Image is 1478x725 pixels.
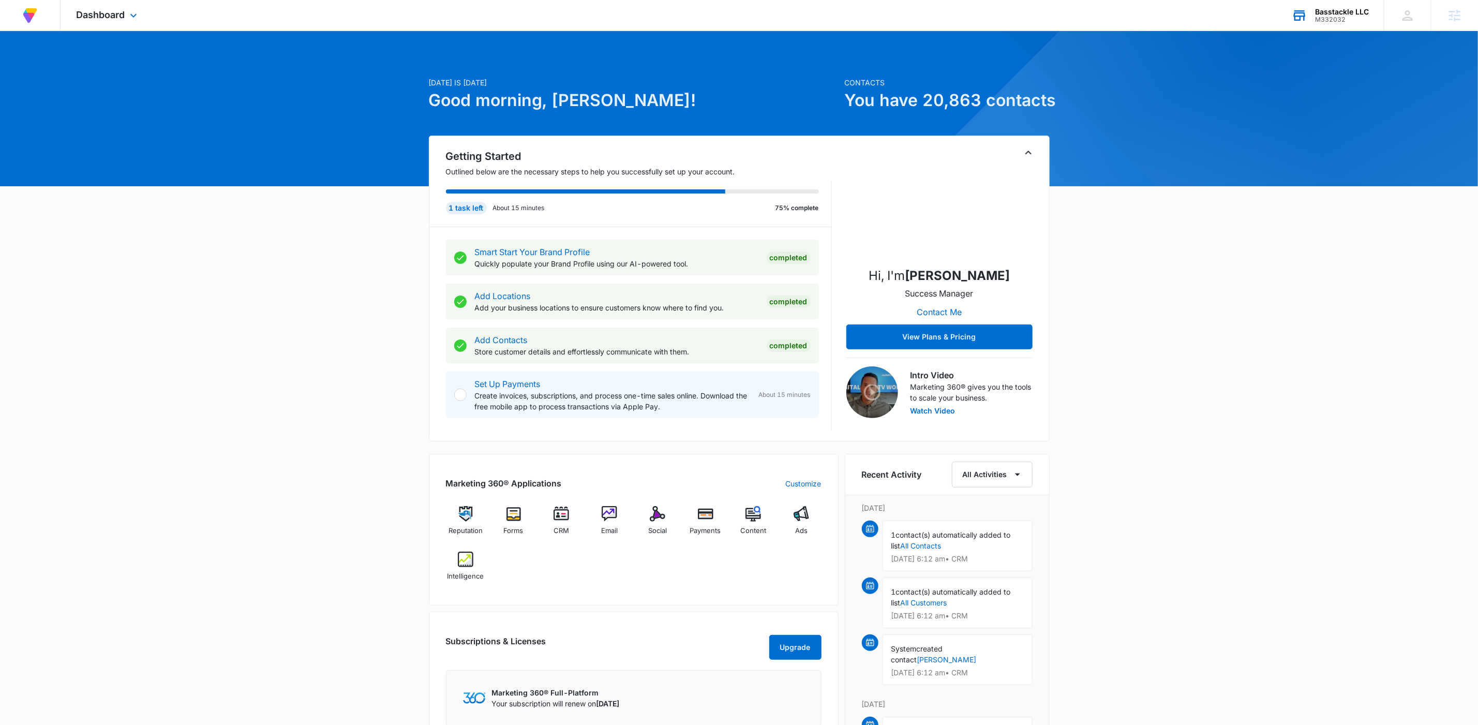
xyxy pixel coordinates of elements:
a: CRM [542,506,581,543]
a: Payments [685,506,725,543]
h2: Getting Started [446,149,832,164]
img: Intro Video [846,366,898,418]
h6: Recent Activity [862,468,922,481]
span: Social [648,526,667,536]
div: Completed [767,339,811,352]
p: Add your business locations to ensure customers know where to find you. [475,302,758,313]
button: Toggle Collapse [1022,146,1035,159]
span: Dashboard [76,9,125,20]
span: [DATE] [596,699,620,708]
p: Marketing 360® gives you the tools to scale your business. [910,381,1033,403]
a: Ads [782,506,822,543]
span: Reputation [449,526,483,536]
span: Content [740,526,766,536]
button: Watch Video [910,407,956,415]
button: Upgrade [769,635,822,660]
div: account id [1315,16,1369,23]
a: Set Up Payments [475,379,541,389]
strong: [PERSON_NAME] [905,268,1010,283]
p: About 15 minutes [493,203,545,213]
span: CRM [554,526,569,536]
span: contact(s) automatically added to list [891,530,1011,550]
a: Smart Start Your Brand Profile [475,247,590,257]
span: 1 [891,587,896,596]
a: Content [734,506,773,543]
p: Marketing 360® Full-Platform [492,687,620,698]
a: Add Locations [475,291,531,301]
div: 1 task left [446,202,487,214]
p: Success Manager [905,287,974,300]
a: All Contacts [901,541,942,550]
p: Quickly populate your Brand Profile using our AI-powered tool. [475,258,758,269]
h1: Good morning, [PERSON_NAME]! [429,88,839,113]
p: Your subscription will renew on [492,698,620,709]
span: About 15 minutes [759,390,811,400]
a: Social [638,506,678,543]
h2: Marketing 360® Applications [446,477,562,490]
img: Sophia Elmore [888,155,991,258]
p: [DATE] 6:12 am • CRM [891,555,1024,563]
p: [DATE] [862,699,1033,709]
p: Outlined below are the necessary steps to help you successfully set up your account. [446,166,832,177]
img: Volusion [21,6,39,25]
button: Contact Me [906,300,972,324]
span: contact(s) automatically added to list [891,587,1011,607]
a: Add Contacts [475,335,528,345]
h2: Subscriptions & Licenses [446,635,546,656]
a: [PERSON_NAME] [917,655,977,664]
div: account name [1315,8,1369,16]
span: Payments [690,526,721,536]
div: Completed [767,251,811,264]
a: Email [590,506,630,543]
a: Forms [494,506,533,543]
p: Contacts [845,77,1050,88]
a: Customize [786,478,822,489]
h3: Intro Video [910,369,1033,381]
p: Store customer details and effortlessly communicate with them. [475,346,758,357]
span: Email [601,526,618,536]
img: Marketing 360 Logo [463,692,486,703]
p: [DATE] [862,502,1033,513]
h1: You have 20,863 contacts [845,88,1050,113]
span: System [891,644,917,653]
span: 1 [891,530,896,539]
span: created contact [891,644,943,664]
a: Intelligence [446,552,486,589]
p: Hi, I'm [869,267,1010,285]
p: [DATE] is [DATE] [429,77,839,88]
div: Completed [767,295,811,308]
p: [DATE] 6:12 am • CRM [891,612,1024,619]
p: Create invoices, subscriptions, and process one-time sales online. Download the free mobile app t... [475,390,751,412]
a: All Customers [901,598,947,607]
a: Reputation [446,506,486,543]
p: [DATE] 6:12 am • CRM [891,669,1024,676]
span: Ads [795,526,808,536]
span: Forms [504,526,524,536]
p: 75% complete [775,203,819,213]
button: All Activities [952,462,1033,487]
button: View Plans & Pricing [846,324,1033,349]
span: Intelligence [447,571,484,582]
